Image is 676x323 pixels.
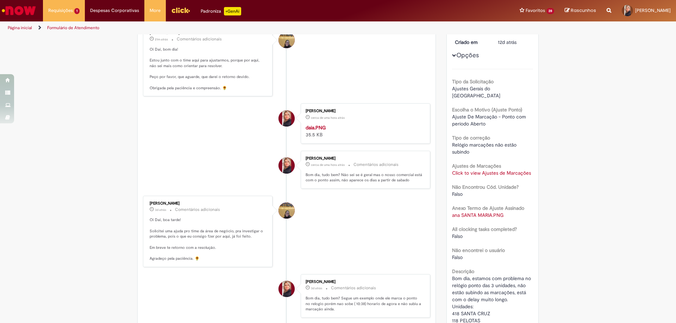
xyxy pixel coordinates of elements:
span: Despesas Corporativas [90,7,139,14]
b: Não Encontrou Cód. Unidade? [452,184,519,190]
b: Escolha o Motivo (Ajuste Ponto) [452,106,522,113]
b: Não encontrei o usuário [452,247,505,253]
small: Comentários adicionais [175,207,220,213]
p: +GenAi [224,7,241,15]
span: Favoritos [526,7,545,14]
span: cerca de uma hora atrás [311,163,345,167]
a: Download de ana SANTA MARIA.PNG [452,212,503,218]
div: Daiana Maciel Christmann [278,281,295,297]
div: Amanda De Campos Gomes Do Nascimento [278,32,295,48]
b: All clocking tasks completed? [452,226,517,232]
span: 12d atrás [498,39,517,45]
a: daia.PNG [306,124,326,131]
time: 18/09/2025 09:41:58 [498,39,517,45]
span: Falso [452,254,463,260]
b: Tipo de correção [452,135,490,141]
div: 18/09/2025 09:41:58 [498,39,531,46]
dt: Criado em [450,39,493,46]
time: 26/09/2025 10:39:27 [311,286,322,290]
p: Bom dia, tudo bem? Não sei se é geral mas o nosso comercial está com o ponto assim, não aparece o... [306,172,423,183]
div: [PERSON_NAME] [150,201,267,206]
span: Falso [452,191,463,197]
div: [PERSON_NAME] [306,109,423,113]
a: Formulário de Atendimento [47,25,99,31]
div: [PERSON_NAME] [306,156,423,161]
span: Rascunhos [571,7,596,14]
time: 29/09/2025 09:29:37 [311,163,345,167]
span: [PERSON_NAME] [635,7,671,13]
span: Falso [452,233,463,239]
img: ServiceNow [1,4,37,18]
time: 29/09/2025 10:08:50 [155,37,168,41]
span: 3d atrás [155,208,166,212]
div: 35.5 KB [306,124,423,138]
div: [PERSON_NAME] [306,280,423,284]
span: Requisições [48,7,73,14]
b: Descrição [452,268,474,274]
span: 3d atrás [311,286,322,290]
a: Página inicial [8,25,32,31]
span: Ajustes Gerais do [GEOGRAPHIC_DATA] [452,85,500,99]
b: Ajustes de Marcações [452,163,501,169]
img: click_logo_yellow_360x200.png [171,5,190,15]
small: Comentários adicionais [177,36,222,42]
p: Oi Dai, boa tarde! Solicitei uma ajuda pro time da área de negócio, pra investigar o problema, po... [150,217,267,261]
time: 29/09/2025 09:29:43 [311,116,345,120]
a: Click to view Ajustes de Marcações [452,170,531,176]
span: cerca de uma hora atrás [311,116,345,120]
span: 28 [546,8,554,14]
small: Comentários adicionais [353,162,399,168]
span: Relógio marcações não estão subindo [452,142,518,155]
ul: Trilhas de página [5,21,445,34]
span: Ajuste De Marcação - Ponto com período Aberto [452,114,527,127]
span: More [150,7,161,14]
b: Tipo da Solicitação [452,78,494,85]
small: Comentários adicionais [331,285,376,291]
p: Bom dia, tudo bem? Segue um exemplo onde ele marca o ponto no relogio porém nao sobe ( 10:38) hor... [306,296,423,312]
div: Amanda De Campos Gomes Do Nascimento [278,202,295,219]
div: Daiana Maciel Christmann [278,157,295,174]
p: Oi Dai, bom dia! Estou junto com o time aqui para ajustarmos, porque por aqui, não sei mais como ... [150,47,267,91]
b: Anexo Termo de Ajuste Assinado [452,205,524,211]
a: Rascunhos [565,7,596,14]
div: Daiana Maciel Christmann [278,110,295,127]
span: 21m atrás [155,37,168,41]
div: Padroniza [201,7,241,15]
span: 1 [74,8,80,14]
